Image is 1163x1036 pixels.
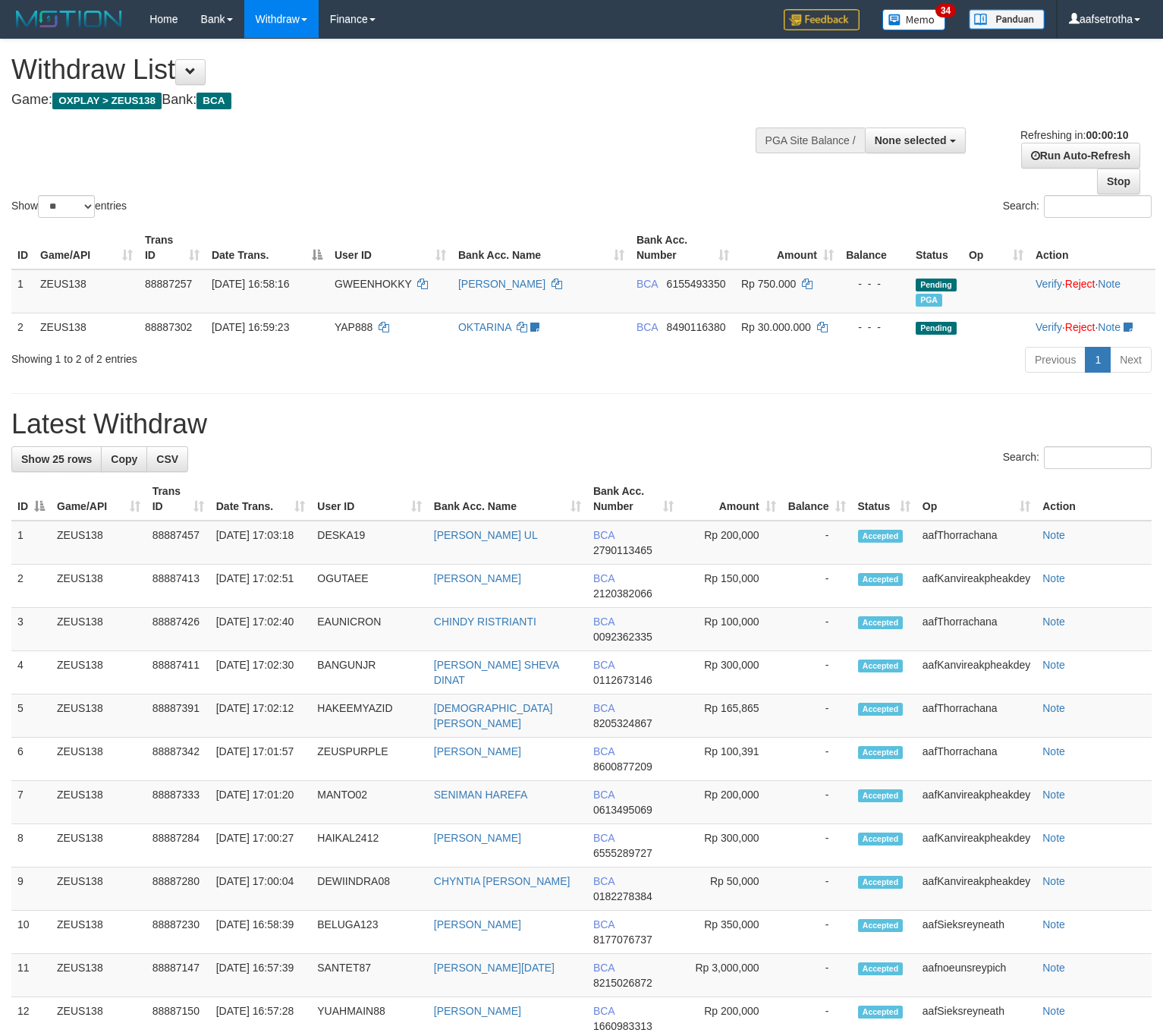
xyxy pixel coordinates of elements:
a: OKTARINA [458,321,511,333]
img: panduan.png [969,9,1045,30]
a: Verify [1036,278,1062,290]
td: - [782,868,852,911]
td: [DATE] 17:03:18 [210,521,312,565]
td: - [782,608,852,651]
td: ZEUS138 [51,651,146,694]
a: [PERSON_NAME] [434,918,521,931]
span: Accepted [858,962,904,975]
a: [DEMOGRAPHIC_DATA][PERSON_NAME] [434,702,553,729]
span: BCA [593,962,615,974]
td: Rp 50,000 [680,868,782,911]
span: Copy 8215026872 to clipboard [593,977,652,989]
td: - [782,738,852,781]
span: Accepted [858,530,904,543]
td: - [782,565,852,608]
span: Rp 750.000 [741,278,796,290]
span: BCA [593,572,615,584]
th: Date Trans.: activate to sort column descending [206,226,328,269]
span: [DATE] 16:58:16 [212,278,289,290]
td: ZEUS138 [34,269,139,313]
input: Search: [1044,446,1152,469]
td: Rp 350,000 [680,911,782,954]
td: ZEUS138 [51,911,146,954]
td: aafKanvireakpheakdey [916,824,1036,868]
span: Accepted [858,919,904,932]
img: MOTION_logo.png [11,8,127,30]
span: BCA [593,918,615,931]
a: CHINDY RISTRIANTI [434,616,536,628]
span: Accepted [858,746,904,759]
td: ZEUS138 [51,738,146,781]
a: [PERSON_NAME][DATE] [434,962,555,974]
th: Date Trans.: activate to sort column ascending [210,477,312,521]
td: 88887457 [146,521,210,565]
a: Stop [1097,168,1140,194]
th: Op: activate to sort column ascending [916,477,1036,521]
span: Rp 30.000.000 [741,321,811,333]
td: [DATE] 16:58:39 [210,911,312,954]
span: Copy 8490116380 to clipboard [667,321,726,333]
td: ZEUS138 [51,521,146,565]
span: Copy 8205324867 to clipboard [593,717,652,729]
td: 88887411 [146,651,210,694]
td: 5 [11,694,51,738]
span: BCA [593,1005,615,1017]
td: aafKanvireakpheakdey [916,565,1036,608]
span: BCA [593,659,615,671]
td: - [782,954,852,997]
img: Button%20Memo.svg [882,9,946,30]
span: Accepted [858,660,904,672]
a: Note [1042,529,1065,541]
td: aafnoeunsreypich [916,954,1036,997]
label: Search: [1003,195,1152,218]
td: ZEUS138 [51,868,146,911]
span: BCA [637,278,658,290]
td: BELUGA123 [311,911,428,954]
a: Reject [1065,321,1095,333]
span: BCA [593,529,615,541]
td: [DATE] 17:01:20 [210,781,312,824]
td: SANTET87 [311,954,428,997]
a: Run Auto-Refresh [1021,143,1140,168]
span: Copy 0613495069 to clipboard [593,804,652,816]
td: DESKA19 [311,521,428,565]
td: - [782,824,852,868]
span: Copy 8177076737 to clipboard [593,934,652,946]
a: Note [1042,659,1065,671]
td: Rp 150,000 [680,565,782,608]
td: [DATE] 17:02:51 [210,565,312,608]
span: Accepted [858,616,904,629]
td: 88887230 [146,911,210,954]
span: BCA [593,745,615,757]
td: DEWIINDRA08 [311,868,428,911]
td: 8 [11,824,51,868]
td: 2 [11,565,51,608]
span: Copy 0112673146 to clipboard [593,674,652,686]
td: 10 [11,911,51,954]
td: [DATE] 16:57:39 [210,954,312,997]
th: Amount: activate to sort column ascending [680,477,782,521]
td: 4 [11,651,51,694]
td: ZEUS138 [51,781,146,824]
th: ID: activate to sort column descending [11,477,51,521]
td: [DATE] 17:01:57 [210,738,312,781]
td: aafThorrachana [916,608,1036,651]
th: Trans ID: activate to sort column ascending [139,226,206,269]
span: BCA [637,321,658,333]
td: 88887426 [146,608,210,651]
td: ZEUS138 [34,313,139,341]
th: Balance [840,226,910,269]
td: ZEUS138 [51,694,146,738]
td: 1 [11,521,51,565]
a: Previous [1025,347,1086,373]
span: Accepted [858,876,904,889]
th: Amount: activate to sort column ascending [735,226,840,269]
a: Next [1110,347,1152,373]
td: 88887342 [146,738,210,781]
th: User ID: activate to sort column ascending [311,477,428,521]
span: GWEENHOKKY [335,278,412,290]
button: None selected [865,128,966,153]
td: 1 [11,269,34,313]
span: YAP888 [335,321,372,333]
span: Accepted [858,833,904,845]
